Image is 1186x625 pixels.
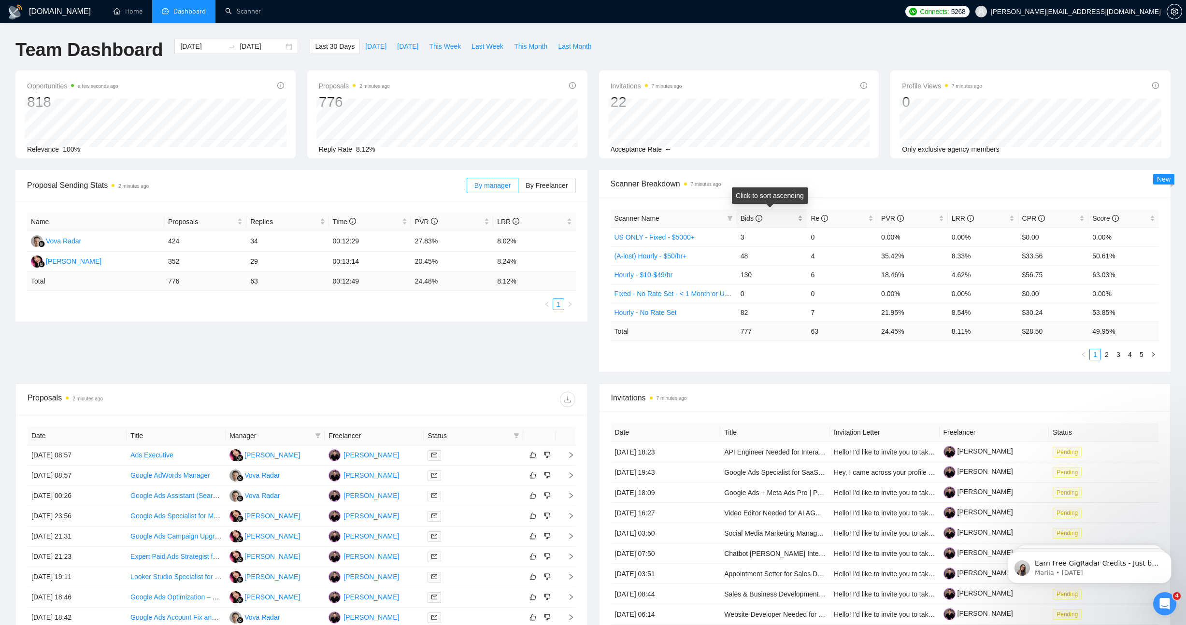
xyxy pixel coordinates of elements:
span: filter [315,433,321,439]
td: 0.00% [877,227,948,246]
a: 3 [1113,349,1124,360]
img: c1F4QjRmgdQ59vLCBux34IlpPyGLqVgNSydOcq0pEAETN54e3k0jp5ceDvU-wU6Kxr [943,527,956,539]
span: Reply Rate [319,145,352,153]
img: c1F4QjRmgdQ59vLCBux34IlpPyGLqVgNSydOcq0pEAETN54e3k0jp5ceDvU-wU6Kxr [943,568,956,580]
img: gigradar-bm.png [38,241,45,247]
a: [PERSON_NAME] [943,610,1013,617]
img: gigradar-bm.png [38,261,45,268]
button: [DATE] [392,39,424,54]
div: [PERSON_NAME] [343,450,399,460]
td: 0.00% [1088,227,1159,246]
button: like [527,530,539,542]
span: mail [431,472,437,478]
span: info-circle [513,218,519,225]
a: Google Ads + Meta Ads Pro | Price & LP A/B Tests | GA4/GTM | CPA/ROAS [724,489,951,497]
img: NK [229,551,242,563]
button: like [527,490,539,501]
img: gigradar-bm.png [237,536,243,542]
span: Pending [1053,447,1082,457]
div: [PERSON_NAME] [244,511,300,521]
a: 1 [553,299,564,310]
span: By manager [474,182,511,189]
a: Video Editor Needed for AI AGT YouTube Channel [724,509,875,517]
span: filter [514,433,519,439]
span: dislike [544,613,551,621]
span: like [529,573,536,581]
a: NK[PERSON_NAME] [229,552,300,560]
img: gigradar-bm.png [237,576,243,583]
span: This Week [429,41,461,52]
span: to [228,43,236,50]
div: 818 [27,93,118,111]
a: Google Ads Assistant (Search, PMax, and YouTube) [130,492,286,499]
button: This Week [424,39,466,54]
span: like [529,553,536,560]
td: 27.83% [411,231,493,252]
span: Last 30 Days [315,41,355,52]
time: a few seconds ago [78,84,118,89]
a: NK[PERSON_NAME] [229,593,300,600]
a: VRVova Radar [31,237,81,244]
a: JS[PERSON_NAME] [329,552,399,560]
th: Replies [246,213,329,231]
a: Pending [1053,448,1086,455]
a: Pending [1053,468,1086,476]
a: VRVova Radar [229,613,280,621]
div: [PERSON_NAME] [244,450,300,460]
a: NK[PERSON_NAME] [229,451,300,458]
span: Pending [1053,508,1082,518]
div: [PERSON_NAME] [343,470,399,481]
img: JS [329,611,341,624]
span: Connects: [920,6,949,17]
span: download [560,396,575,403]
span: filter [313,428,323,443]
div: Vova Radar [244,612,280,623]
span: mail [431,452,437,458]
span: dislike [544,451,551,459]
li: Next Page [1147,349,1159,360]
span: info-circle [1152,82,1159,89]
div: 22 [611,93,682,111]
span: mail [431,574,437,580]
a: [PERSON_NAME] [943,528,1013,536]
a: JS[PERSON_NAME] [329,532,399,540]
a: Pending [1053,488,1086,496]
td: 8.02% [493,231,575,252]
span: info-circle [1038,215,1045,222]
a: homeHome [114,7,143,15]
span: Dashboard [173,7,206,15]
span: Pending [1053,528,1082,539]
td: $0.00 [1018,227,1089,246]
img: JS [329,449,341,461]
img: gigradar-bm.png [237,455,243,461]
span: This Month [514,41,547,52]
button: Last Week [466,39,509,54]
iframe: Intercom notifications message [993,531,1186,599]
button: download [560,392,575,407]
time: 2 minutes ago [359,84,390,89]
img: gigradar-bm.png [237,495,243,502]
img: JS [329,530,341,542]
img: VR [229,490,242,502]
a: JS[PERSON_NAME] [329,451,399,458]
a: Expert Paid Ads Strategist for NJ Injury Law Firm (Motorcycle/Bike & [MEDICAL_DATA] Leads Only) [130,553,430,560]
span: right [567,301,573,307]
span: mail [431,493,437,498]
span: Scanner Breakdown [611,178,1159,190]
li: 5 [1136,349,1147,360]
li: 4 [1124,349,1136,360]
div: [PERSON_NAME] [343,612,399,623]
a: Fixed - No Rate Set - < 1 Month or Unknown Length [614,290,771,298]
span: Proposals [319,80,390,92]
span: info-circle [569,82,576,89]
a: [PERSON_NAME] [943,468,1013,475]
a: Ads Executive [130,451,173,459]
span: like [529,471,536,479]
span: info-circle [860,82,867,89]
img: gigradar-bm.png [237,597,243,603]
div: [PERSON_NAME] [343,531,399,541]
a: 5 [1136,349,1147,360]
span: 4 [1173,592,1181,600]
